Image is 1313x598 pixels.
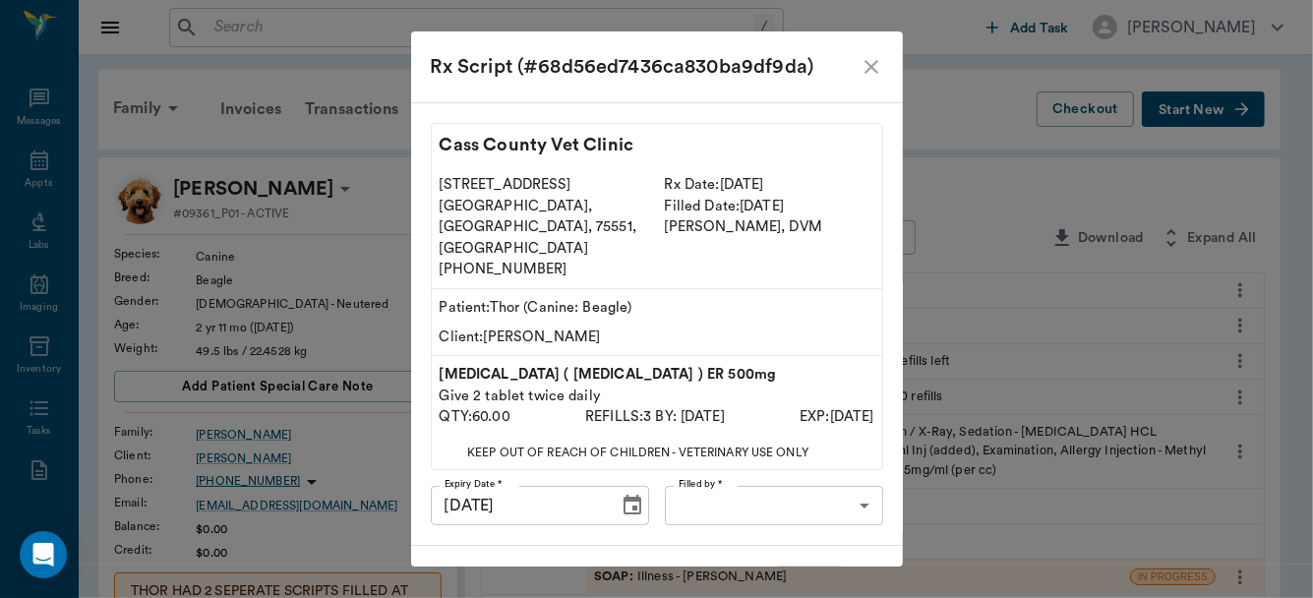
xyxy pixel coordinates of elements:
p: [GEOGRAPHIC_DATA], [GEOGRAPHIC_DATA], 75551, [GEOGRAPHIC_DATA] [440,196,649,260]
label: Expiry Date * [445,477,502,491]
p: QTY: 60.00 [440,406,510,428]
label: Filled by * [679,477,722,491]
p: [MEDICAL_DATA] ( [MEDICAL_DATA] ) ER 500mg [440,364,874,386]
input: MM/DD/YYYY [431,486,606,525]
button: Choose date, selected date is Jan 29, 2026 [613,486,652,525]
p: EXP: [DATE] [800,406,873,428]
p: KEEP OUT OF REACH OF CHILDREN - VETERINARY USE ONLY [432,436,845,469]
p: REFILLS: 3 BY: [DATE] [585,406,725,428]
p: Client: [PERSON_NAME] [440,327,874,348]
p: Cass County Vet Clinic [432,124,882,166]
p: [PERSON_NAME] , DVM [665,216,874,238]
div: Rx Script (#68d56ed7436ca830ba9df9da) [431,51,860,83]
p: Give 2 tablet twice daily [440,386,874,407]
p: Patient: Thor (Canine: Beagle) [440,297,874,319]
button: close [860,55,883,79]
p: Filled Date: [DATE] [665,196,874,217]
p: [STREET_ADDRESS] [440,174,649,196]
div: Open Intercom Messenger [20,531,67,578]
p: Rx Date: [DATE] [665,174,874,196]
p: [PHONE_NUMBER] [440,259,649,280]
